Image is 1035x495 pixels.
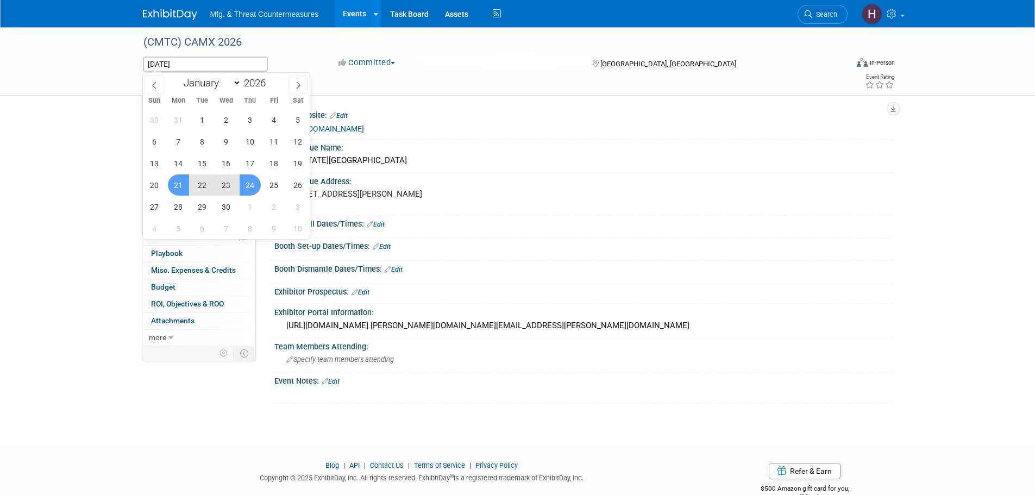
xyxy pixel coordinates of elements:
span: September 6, 2026 [144,131,165,152]
span: September 30, 2026 [216,196,237,217]
span: September 5, 2026 [287,109,309,130]
span: September 24, 2026 [240,174,261,196]
a: more [142,330,255,346]
span: Sat [286,97,310,104]
span: Fri [262,97,286,104]
div: [URL][DOMAIN_NAME] [PERSON_NAME][DOMAIN_NAME][EMAIL_ADDRESS][PERSON_NAME][DOMAIN_NAME] [283,317,885,334]
a: Refer & Earn [769,463,840,479]
span: Budget [151,283,175,291]
input: Year [241,77,274,89]
span: Search [812,10,837,18]
a: [URL][DOMAIN_NAME] [287,124,364,133]
span: September 7, 2026 [168,131,189,152]
div: In-Person [869,59,895,67]
span: September 4, 2026 [264,109,285,130]
a: Terms of Service [414,461,465,469]
span: Wed [214,97,238,104]
a: Budget [142,279,255,296]
span: September 13, 2026 [144,153,165,174]
span: September 28, 2026 [168,196,189,217]
button: Committed [335,57,399,68]
a: Edit [385,266,403,273]
span: October 3, 2026 [287,196,309,217]
a: API [349,461,360,469]
span: October 7, 2026 [216,218,237,239]
div: Event Venue Name: [274,140,893,153]
span: Thu [238,97,262,104]
span: September 17, 2026 [240,153,261,174]
div: (CMTC) CAMX 2026 [140,33,831,52]
sup: ® [450,473,454,479]
div: Event Notes: [274,373,893,387]
span: August 30, 2026 [144,109,165,130]
a: Attachments [142,313,255,329]
div: Booth Set-up Dates/Times: [274,238,893,252]
span: [GEOGRAPHIC_DATA], [GEOGRAPHIC_DATA] [600,60,736,68]
span: October 5, 2026 [168,218,189,239]
a: Tasks [142,229,255,246]
span: | [341,461,348,469]
span: October 1, 2026 [240,196,261,217]
a: Staff [142,129,255,145]
span: Playbook [151,249,183,258]
span: October 10, 2026 [287,218,309,239]
select: Month [179,76,241,90]
div: Exhibitor Prospectus: [274,284,893,298]
div: Event Website: [274,107,893,121]
a: Asset Reservations [142,162,255,178]
div: Event Rating [865,74,894,80]
a: Edit [330,112,348,120]
span: October 9, 2026 [264,218,285,239]
a: Giveaways [142,179,255,195]
a: Sponsorships [142,212,255,229]
a: Misc. Expenses & Credits [142,262,255,279]
span: September 10, 2026 [240,131,261,152]
span: September 12, 2026 [287,131,309,152]
span: Attachments [151,316,195,325]
span: Misc. Expenses & Credits [151,266,236,274]
td: Toggle Event Tabs [233,346,255,360]
div: Event Format [783,57,895,73]
span: September 25, 2026 [264,174,285,196]
span: September 21, 2026 [168,174,189,196]
span: September 1, 2026 [192,109,213,130]
span: September 11, 2026 [264,131,285,152]
span: October 2, 2026 [264,196,285,217]
a: Playbook [142,246,255,262]
div: Exhibit Hall Dates/Times: [274,216,893,230]
span: September 26, 2026 [287,174,309,196]
span: Mon [166,97,190,104]
span: | [361,461,368,469]
div: [US_STATE][GEOGRAPHIC_DATA] [283,152,885,169]
span: September 27, 2026 [144,196,165,217]
a: Edit [373,243,391,250]
img: Hillary Hawkins [862,4,882,24]
span: September 9, 2026 [216,131,237,152]
span: Specify team members attending [286,355,394,364]
span: Tasks [150,233,169,241]
div: Booth Dismantle Dates/Times: [274,261,893,275]
a: Edit [322,378,340,385]
span: September 29, 2026 [192,196,213,217]
pre: [STREET_ADDRESS][PERSON_NAME] [286,189,520,199]
a: Privacy Policy [475,461,518,469]
a: Contact Us [370,461,404,469]
span: September 19, 2026 [287,153,309,174]
a: Blog [325,461,339,469]
img: ExhibitDay [143,9,197,20]
span: | [467,461,474,469]
span: Sun [143,97,167,104]
td: Personalize Event Tab Strip [215,346,234,360]
div: Event Venue Address: [274,173,893,187]
span: September 14, 2026 [168,153,189,174]
span: ROI, Objectives & ROO [151,299,224,308]
span: September 15, 2026 [192,153,213,174]
span: October 8, 2026 [240,218,261,239]
a: Edit [352,289,369,296]
span: more [149,333,166,342]
a: Travel Reservations [142,145,255,161]
span: September 8, 2026 [192,131,213,152]
a: Event Information [142,95,255,111]
span: October 4, 2026 [144,218,165,239]
span: September 20, 2026 [144,174,165,196]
